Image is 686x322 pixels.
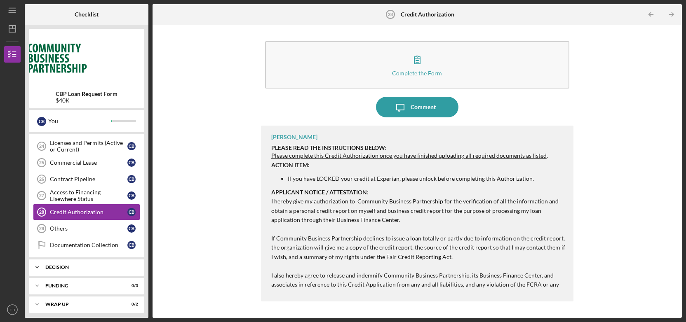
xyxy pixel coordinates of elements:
li: If you have LOCKED your credit at Experian, please unlock before completing this Authorization. [288,175,565,182]
div: C B [127,208,136,216]
p: . [271,151,565,160]
div: Comment [411,97,436,117]
div: You [48,114,111,128]
a: Documentation CollectionCB [33,237,140,253]
tspan: 28 [39,210,44,215]
a: 25Commercial LeaseCB [33,154,140,171]
a: 24Licenses and Permits (Active or Current)CB [33,138,140,154]
div: Wrap up [45,302,117,307]
b: CBP Loan Request Form [56,91,117,97]
div: Documentation Collection [50,242,127,248]
div: Complete the Form [392,70,442,76]
tspan: 26 [39,177,44,182]
div: Credit Authorization [50,209,127,215]
strong: PLEASE READ THE INSTRUCTIONS BELOW: [271,144,387,151]
a: 28Credit AuthorizationCB [33,204,140,220]
button: CB [4,301,21,318]
tspan: 28 [388,12,393,17]
img: Product logo [29,33,144,82]
div: C B [37,117,46,126]
text: CB [9,308,15,312]
div: 0 / 3 [123,283,138,288]
div: C B [127,191,136,200]
a: 26Contract PipelineCB [33,171,140,187]
div: Funding [45,283,117,288]
tspan: 24 [39,144,45,149]
strong: APPLICANT NOTICE / ATTESTATION: [271,189,369,196]
div: Access to Financing Elsewhere Status [50,189,127,202]
div: Licenses and Permits (Active or Current) [50,140,127,153]
tspan: 29 [39,226,44,231]
a: 27Access to Financing Elsewhere StatusCB [33,187,140,204]
p: I hereby give my authorization to Community Business Partnership for the verification of all the ... [271,188,565,299]
div: C B [127,241,136,249]
b: Credit Authorization [401,11,454,18]
div: C B [127,224,136,233]
b: Checklist [75,11,99,18]
div: 0 / 2 [123,302,138,307]
tspan: 27 [39,193,44,198]
div: $40K [56,97,117,104]
div: Commercial Lease [50,159,127,166]
div: [PERSON_NAME] [271,134,317,140]
button: Complete the Form [265,41,569,89]
div: Others [50,225,127,232]
button: Comment [376,97,458,117]
div: C B [127,175,136,183]
strong: ACTION ITEM: [271,161,310,168]
a: 29OthersCB [33,220,140,237]
tspan: 25 [39,160,44,165]
div: C B [127,142,136,150]
div: Contract Pipeline [50,176,127,182]
div: C B [127,159,136,167]
span: Please complete this Credit Authorization once you have finished uploading all required documents... [271,152,547,159]
div: Decision [45,265,134,270]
